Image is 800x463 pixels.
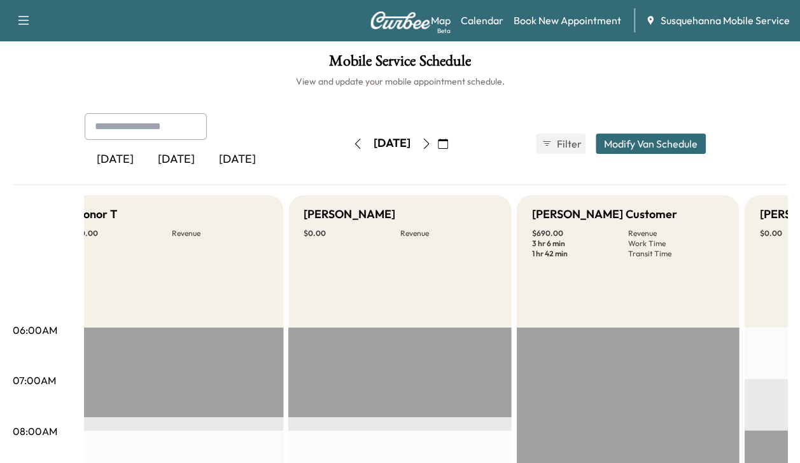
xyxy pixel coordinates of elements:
[374,135,411,151] div: [DATE]
[13,53,787,75] h1: Mobile Service Schedule
[531,249,628,259] p: 1 hr 42 min
[172,228,268,238] p: Revenue
[514,13,621,28] a: Book New Appointment
[628,238,724,249] p: Work Time
[85,145,146,174] div: [DATE]
[531,205,677,223] h5: [PERSON_NAME] Customer
[400,228,496,238] p: Revenue
[13,322,57,338] p: 06:00AM
[437,26,451,36] div: Beta
[461,13,503,28] a: Calendar
[207,145,268,174] div: [DATE]
[76,205,117,223] h5: Conor T
[76,228,172,238] p: $ 0.00
[304,228,400,238] p: $ 0.00
[596,134,706,154] button: Modify Van Schedule
[431,13,451,28] a: MapBeta
[531,238,628,249] p: 3 hr 6 min
[536,134,586,154] button: Filter
[531,228,628,238] p: $ 690.00
[304,205,395,223] h5: [PERSON_NAME]
[146,145,207,174] div: [DATE]
[370,11,431,29] img: Curbee Logo
[13,75,787,88] h6: View and update your mobile appointment schedule.
[557,136,580,151] span: Filter
[13,373,56,388] p: 07:00AM
[628,228,724,238] p: Revenue
[661,13,790,28] span: Susquehanna Mobile Service
[13,424,57,439] p: 08:00AM
[628,249,724,259] p: Transit Time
